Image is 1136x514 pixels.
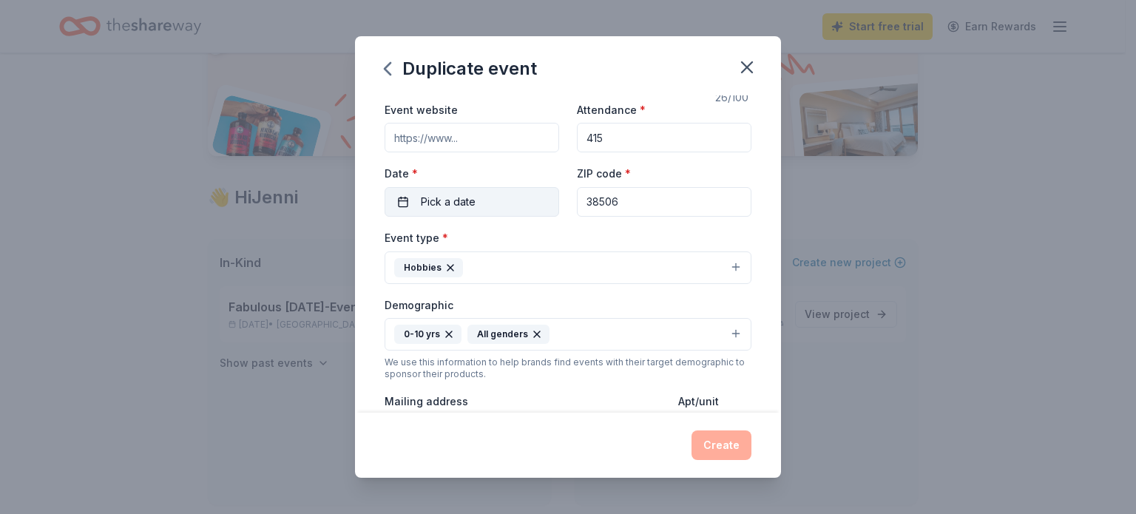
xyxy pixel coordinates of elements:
[577,103,646,118] label: Attendance
[394,325,461,344] div: 0-10 yrs
[715,89,751,106] div: 26 /100
[577,123,751,152] input: 20
[385,394,468,409] label: Mailing address
[385,298,453,313] label: Demographic
[467,325,550,344] div: All genders
[394,258,463,277] div: Hobbies
[577,187,751,217] input: 12345 (U.S. only)
[385,57,537,81] div: Duplicate event
[385,251,751,284] button: Hobbies
[678,394,719,409] label: Apt/unit
[385,318,751,351] button: 0-10 yrsAll genders
[421,193,476,211] span: Pick a date
[385,187,559,217] button: Pick a date
[385,103,458,118] label: Event website
[385,231,448,246] label: Event type
[385,166,559,181] label: Date
[577,166,631,181] label: ZIP code
[385,123,559,152] input: https://www...
[385,356,751,380] div: We use this information to help brands find events with their target demographic to sponsor their...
